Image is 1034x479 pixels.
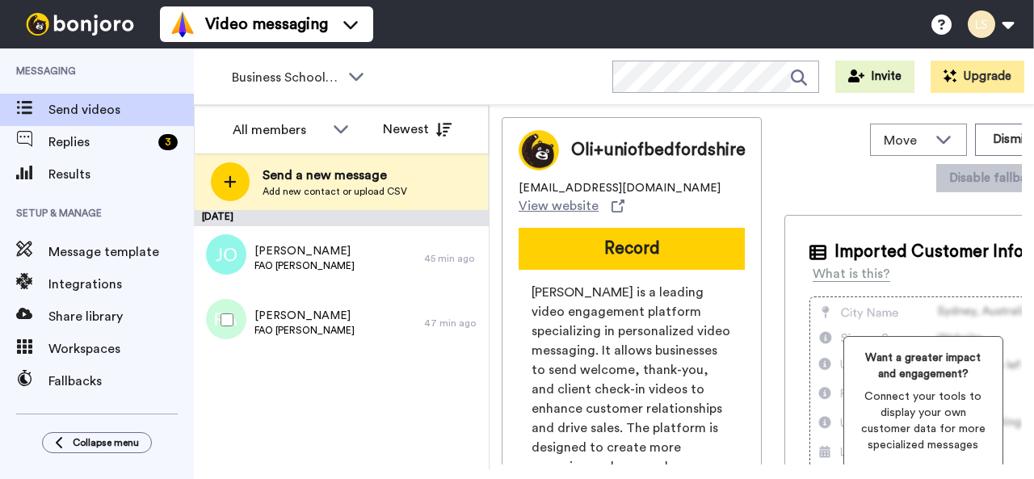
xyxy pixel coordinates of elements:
[519,196,624,216] a: View website
[19,13,141,36] img: bj-logo-header-white.svg
[48,165,194,184] span: Results
[371,113,464,145] button: Newest
[48,275,194,294] span: Integrations
[232,68,340,87] span: Business School 2025
[48,242,194,262] span: Message template
[834,240,1023,264] span: Imported Customer Info
[857,350,990,382] span: Want a greater impact and engagement?
[233,120,325,140] div: All members
[424,252,481,265] div: 45 min ago
[206,234,246,275] img: jo.png
[519,228,745,270] button: Record
[48,372,194,391] span: Fallbacks
[48,100,194,120] span: Send videos
[263,166,407,185] span: Send a new message
[519,130,559,170] img: Image of Oli+uniofbedfordshire
[48,307,194,326] span: Share library
[254,243,355,259] span: [PERSON_NAME]
[170,11,195,37] img: vm-color.svg
[857,389,990,453] span: Connect your tools to display your own customer data for more specialized messages
[571,138,746,162] span: Oli+uniofbedfordshire
[158,134,178,150] div: 3
[931,61,1024,93] button: Upgrade
[263,185,407,198] span: Add new contact or upload CSV
[48,132,152,152] span: Replies
[424,317,481,330] div: 47 min ago
[73,436,139,449] span: Collapse menu
[813,264,890,284] div: What is this?
[884,131,927,150] span: Move
[519,180,721,196] span: [EMAIL_ADDRESS][DOMAIN_NAME]
[205,13,328,36] span: Video messaging
[254,259,355,272] span: FAO [PERSON_NAME]
[254,324,355,337] span: FAO [PERSON_NAME]
[42,432,152,453] button: Collapse menu
[194,210,489,226] div: [DATE]
[835,61,914,93] button: Invite
[48,339,194,359] span: Workspaces
[519,196,599,216] span: View website
[254,308,355,324] span: [PERSON_NAME]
